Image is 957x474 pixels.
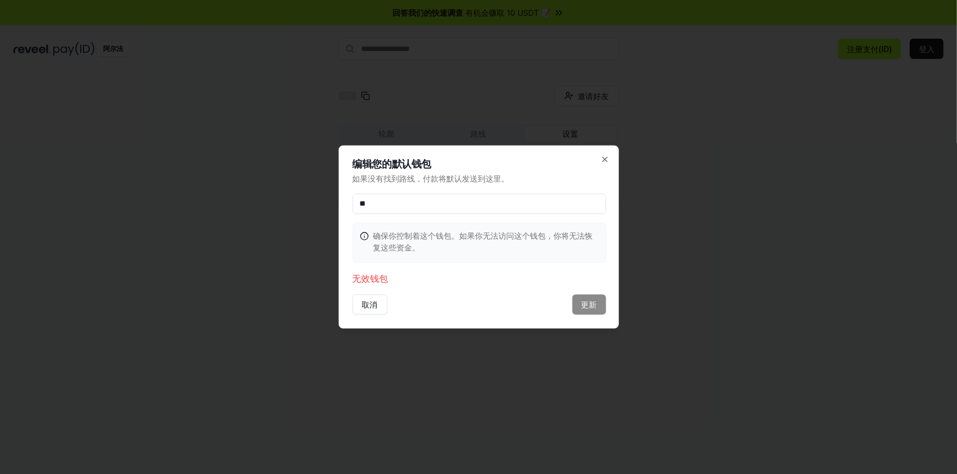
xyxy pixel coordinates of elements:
font: 无效 [353,273,371,285]
font: 钱包 [371,273,389,285]
font: 如果没有找到路线，付款将默认发送到这里。 [353,174,510,184]
font: 取消 [362,300,378,309]
button: 取消 [353,295,387,315]
font: 确保你控制着这个钱包。如果你无法访问这个钱包，你将无法恢复这些资金。 [373,231,593,253]
font: 编辑您的默认钱包 [353,159,431,170]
